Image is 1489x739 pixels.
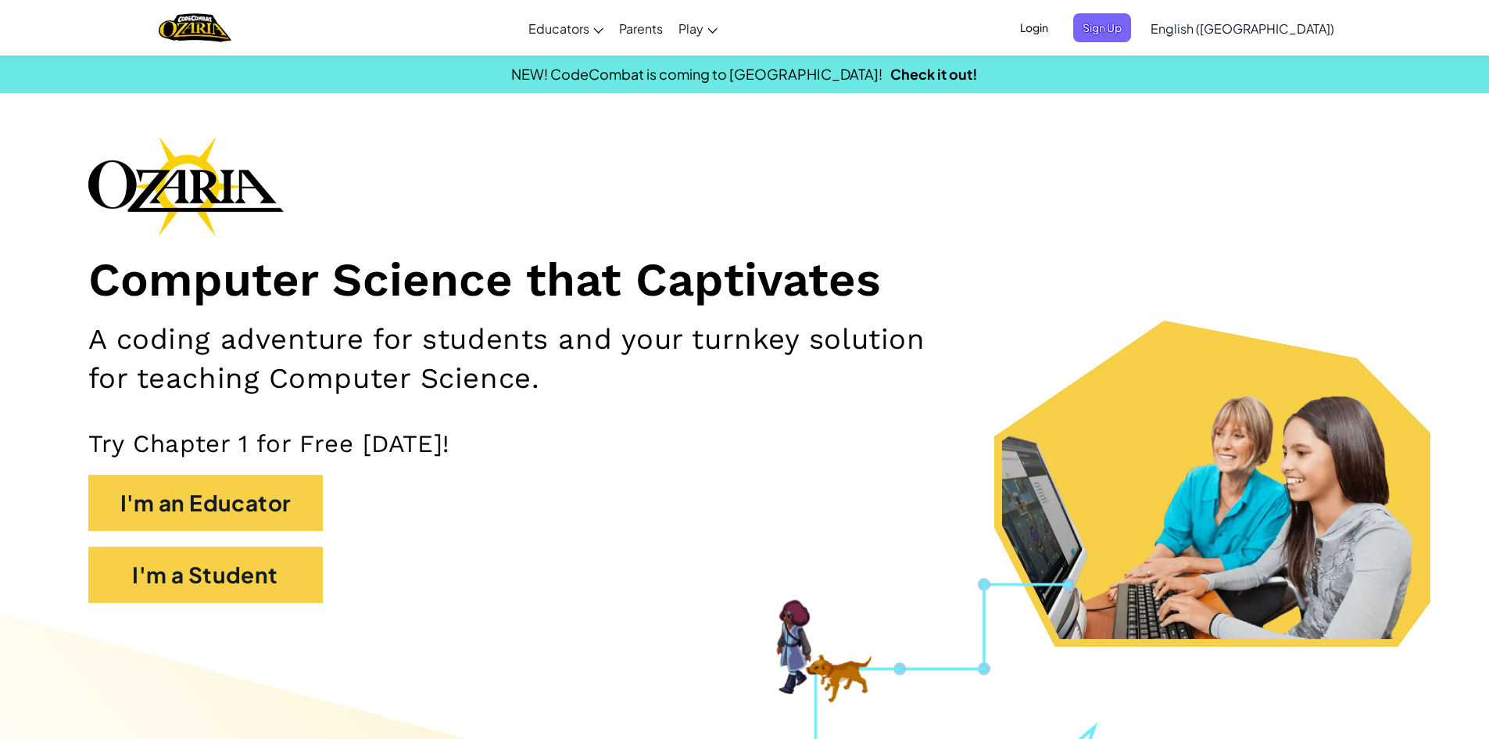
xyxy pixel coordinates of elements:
button: I'm a Student [88,547,323,603]
img: Home [159,12,231,44]
a: Ozaria by CodeCombat logo [159,12,231,44]
span: English ([GEOGRAPHIC_DATA]) [1151,20,1334,37]
p: Try Chapter 1 for Free [DATE]! [88,429,1401,459]
span: NEW! CodeCombat is coming to [GEOGRAPHIC_DATA]! [511,65,882,83]
button: I'm an Educator [88,475,323,531]
a: Check it out! [890,65,978,83]
a: Educators [521,7,611,49]
a: Play [671,7,725,49]
button: Sign Up [1073,13,1131,42]
a: English ([GEOGRAPHIC_DATA]) [1143,7,1342,49]
h1: Computer Science that Captivates [88,252,1401,309]
img: Ozaria branding logo [88,136,284,236]
button: Login [1011,13,1058,42]
span: Educators [528,20,589,37]
span: Play [678,20,703,37]
h2: A coding adventure for students and your turnkey solution for teaching Computer Science. [88,320,968,397]
a: Parents [611,7,671,49]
